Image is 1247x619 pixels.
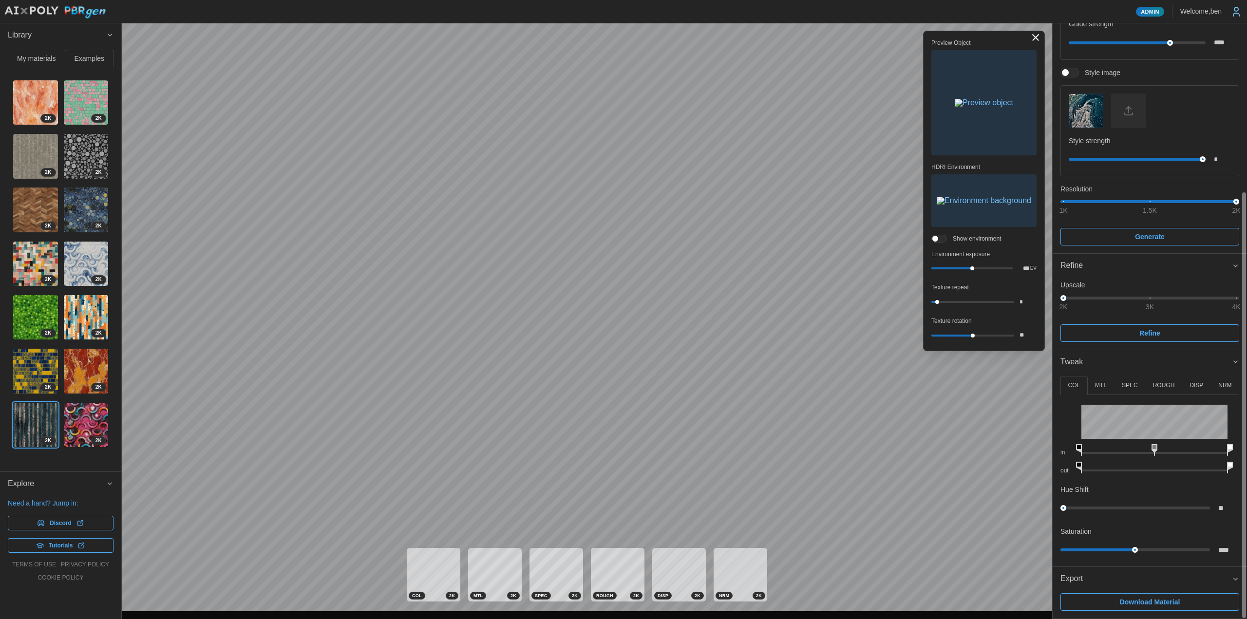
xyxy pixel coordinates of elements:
img: SqvTK9WxGY1p835nerRz [13,349,58,394]
button: Tweak [1053,350,1247,374]
span: Generate [1135,228,1165,245]
a: SqvTK9WxGY1p835nerRz2K [13,348,58,394]
span: COL [412,592,422,599]
span: 2 K [572,592,578,599]
p: Preview Object [931,39,1037,47]
p: DISP [1190,381,1203,390]
img: Preview object [955,99,1013,107]
span: SPEC [535,592,548,599]
p: NRM [1218,381,1231,390]
img: HoR2omZZLXJGORTLu1Xa [13,242,58,286]
a: BaNnYycJ0fHhekiD6q2s2K [63,241,109,287]
img: VHlsLYLO2dYIXbUDQv9T [13,403,58,448]
p: Environment exposure [931,250,1037,259]
a: Hz2WzdisDSdMN9J5i1Bs2K [63,187,109,233]
p: Style strength [1069,136,1231,146]
button: Environment background [931,174,1037,227]
a: xGfjer9ro03ZFYxz6oRE2K [13,187,58,233]
p: in [1060,449,1074,457]
span: 2 K [95,114,102,122]
img: E0WDekRgOSM6MXRuYTC4 [64,295,109,340]
a: Discord [8,516,113,530]
button: Toggle viewport controls [1029,31,1042,44]
img: x8yfbN4GTchSu5dOOcil [13,80,58,125]
span: 2 K [756,592,762,599]
a: PtnkfkJ0rlOgzqPVzBbq2K [63,348,109,394]
span: ROUGH [596,592,613,599]
span: My materials [17,55,56,62]
span: Tweak [1060,350,1232,374]
a: E0WDekRgOSM6MXRuYTC42K [63,295,109,340]
span: 2 K [695,592,700,599]
button: Generate [1060,228,1239,245]
button: Preview object [931,50,1037,155]
div: Export [1053,591,1247,619]
img: PtnkfkJ0rlOgzqPVzBbq [64,349,109,394]
p: EV [1030,266,1037,271]
p: Texture repeat [931,283,1037,292]
a: A4Ip82XD3EJnSCKI0NXd2K [63,80,109,126]
span: Explore [8,472,106,496]
a: cookie policy [38,574,83,582]
p: Resolution [1060,184,1239,194]
span: Style image [1079,68,1120,77]
p: Upscale [1060,280,1239,290]
span: 2 K [633,592,639,599]
div: Refine [1060,260,1232,272]
img: Hz2WzdisDSdMN9J5i1Bs [64,188,109,232]
div: Tweak [1053,374,1247,566]
button: Style image [1069,94,1103,128]
p: Welcome, ben [1180,6,1222,16]
span: 2 K [45,383,51,391]
a: rHikvvBoB3BgiCY53ZRV2K [63,133,109,179]
p: Texture rotation [931,317,1037,325]
span: 2 K [449,592,455,599]
span: 2 K [45,222,51,230]
span: MTL [473,592,483,599]
span: 2 K [45,437,51,445]
span: Tutorials [49,539,73,552]
span: Admin [1141,7,1159,16]
p: out [1060,467,1074,475]
p: MTL [1095,381,1107,390]
span: 2 K [95,383,102,391]
button: Export [1053,567,1247,591]
span: Show environment [947,235,1001,243]
img: JRFGPhhRt5Yj1BDkBmTq [13,295,58,340]
img: rHikvvBoB3BgiCY53ZRV [64,134,109,179]
a: HoR2omZZLXJGORTLu1Xa2K [13,241,58,287]
a: xFUu4JYEYTMgrsbqNkuZ2K [13,133,58,179]
div: Refine [1053,278,1247,349]
a: VHlsLYLO2dYIXbUDQv9T2K [13,402,58,448]
img: Environment background [937,197,1031,205]
p: SPEC [1122,381,1138,390]
a: terms of use [12,561,56,569]
span: 2 K [45,276,51,283]
span: Library [8,23,106,47]
img: CHIX8LGRgTTB8f7hNWti [64,403,109,448]
p: COL [1068,381,1080,390]
img: xGfjer9ro03ZFYxz6oRE [13,188,58,232]
img: xFUu4JYEYTMgrsbqNkuZ [13,134,58,179]
img: Style image [1069,94,1103,128]
span: Examples [75,55,104,62]
button: Refine [1053,254,1247,278]
span: Download Material [1120,594,1180,610]
span: DISP [658,592,668,599]
span: 2 K [95,329,102,337]
a: CHIX8LGRgTTB8f7hNWti2K [63,402,109,448]
button: Refine [1060,324,1239,342]
span: Refine [1139,325,1160,341]
img: AIxPoly PBRgen [4,6,106,19]
span: Discord [50,516,72,530]
a: JRFGPhhRt5Yj1BDkBmTq2K [13,295,58,340]
span: 2 K [95,169,102,176]
span: 2 K [95,437,102,445]
p: HDRI Environment [931,163,1037,171]
span: 2 K [45,169,51,176]
p: Hue Shift [1060,485,1089,494]
span: 2 K [95,276,102,283]
p: ROUGH [1153,381,1175,390]
img: BaNnYycJ0fHhekiD6q2s [64,242,109,286]
a: Tutorials [8,538,113,553]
